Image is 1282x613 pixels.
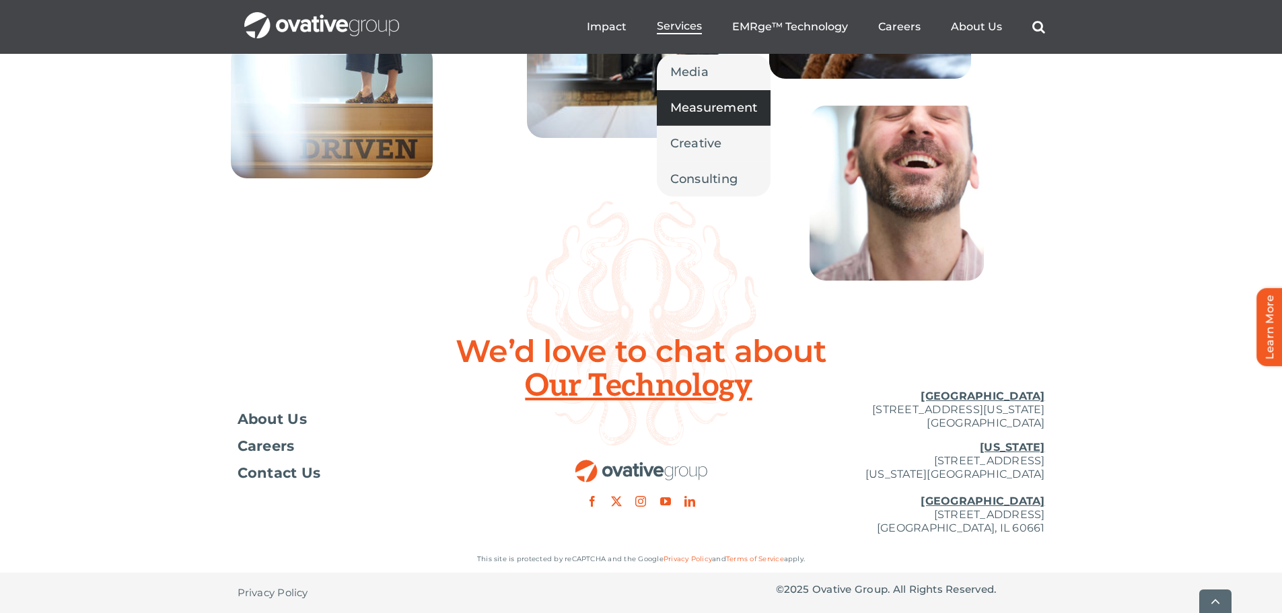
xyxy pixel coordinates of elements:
a: instagram [635,496,646,507]
span: Creative [670,134,722,153]
a: Privacy Policy [664,554,712,563]
a: OG_Full_horizontal_RGB [574,458,709,471]
p: This site is protected by reCAPTCHA and the Google and apply. [238,552,1045,566]
span: Services [657,20,702,33]
a: facebook [587,496,598,507]
u: [GEOGRAPHIC_DATA] [921,495,1044,507]
span: Measurement [670,98,758,117]
span: Privacy Policy [238,586,308,600]
a: EMRge™ Technology [732,20,848,34]
a: youtube [660,496,671,507]
span: Contact Us [238,466,321,480]
span: Our Technology [525,369,756,403]
a: Contact Us [238,466,507,480]
nav: Menu [587,5,1045,48]
a: Consulting [657,161,771,196]
a: Careers [878,20,921,34]
a: About Us [238,412,507,426]
a: Services [657,20,702,34]
a: OG_Full_horizontal_WHT [244,11,399,24]
a: Impact [587,20,627,34]
p: © Ovative Group. All Rights Reserved. [776,583,1045,596]
p: [STREET_ADDRESS][US_STATE] [GEOGRAPHIC_DATA] [776,390,1045,430]
span: 2025 [784,583,810,596]
nav: Footer - Privacy Policy [238,573,507,613]
span: Consulting [670,170,738,188]
span: Media [670,63,709,81]
a: Careers [238,439,507,453]
a: About Us [951,20,1002,34]
a: linkedin [684,496,695,507]
img: Home – Careers 3 [231,44,433,178]
a: Search [1032,20,1045,34]
span: Careers [238,439,295,453]
u: [US_STATE] [980,441,1044,454]
a: Measurement [657,90,771,125]
a: twitter [611,496,622,507]
u: [GEOGRAPHIC_DATA] [921,390,1044,402]
a: Terms of Service [726,554,784,563]
a: Media [657,55,771,89]
span: About Us [238,412,308,426]
nav: Footer Menu [238,412,507,480]
img: Home – Careers 8 [810,106,985,281]
p: [STREET_ADDRESS] [US_STATE][GEOGRAPHIC_DATA] [STREET_ADDRESS] [GEOGRAPHIC_DATA], IL 60661 [776,441,1045,535]
a: Creative [657,126,771,161]
a: Privacy Policy [238,573,308,613]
